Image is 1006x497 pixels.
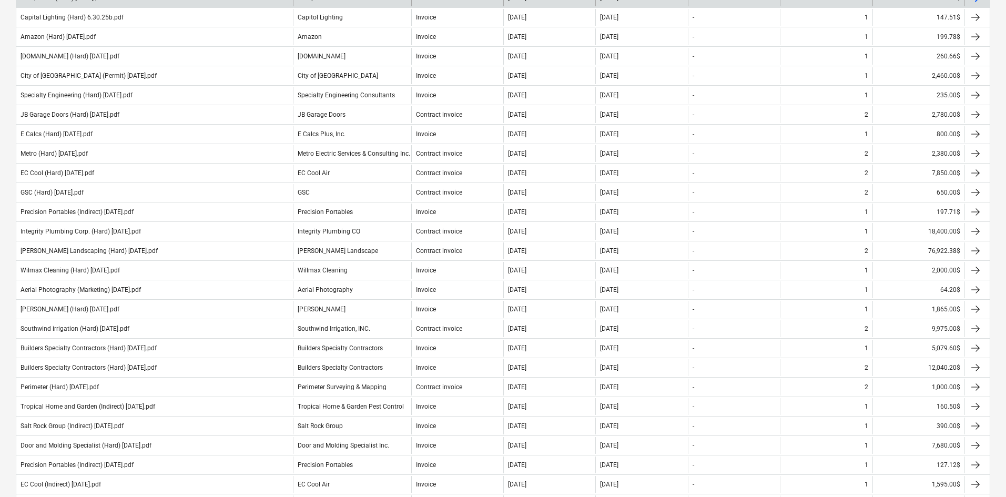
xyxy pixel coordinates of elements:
div: [DATE] [508,130,526,138]
div: [DATE] [508,189,526,196]
div: 1 [865,344,868,352]
div: 12,040.20$ [872,359,964,376]
div: 76,922.38$ [872,242,964,259]
div: 1,000.00$ [872,379,964,395]
div: 235.00$ [872,87,964,104]
div: Door and Molding Specialist Inc. [298,442,389,449]
div: Invoice [416,130,436,138]
div: 1 [865,461,868,469]
div: Southwind Irrigation, INC. [298,325,370,332]
div: Contract invoice [416,189,462,196]
div: Contract invoice [416,228,462,235]
div: 7,850.00$ [872,165,964,181]
div: [PERSON_NAME] Landscaping (Hard) [DATE].pdf [21,247,158,255]
div: [DATE] [508,228,526,235]
div: Amazon (Hard) [DATE].pdf [21,33,96,40]
div: [DATE] [600,189,618,196]
div: [DATE] [600,33,618,40]
div: Willmax Cleaning [298,267,348,274]
div: [DATE] [600,92,618,99]
div: 5,079.60$ [872,340,964,357]
div: 2,780.00$ [872,106,964,123]
div: - [693,14,694,21]
div: - [693,325,694,332]
div: 1 [865,130,868,138]
div: - [693,481,694,488]
div: Aerial Photography [298,286,353,293]
div: - [693,92,694,99]
div: [DATE] [600,442,618,449]
div: City of [GEOGRAPHIC_DATA] (Permit) [DATE].pdf [21,72,157,79]
div: - [693,267,694,274]
div: Precision Portables (Indirect) [DATE].pdf [21,208,134,216]
div: [DATE] [508,442,526,449]
div: [DATE] [600,247,618,255]
div: 147.51$ [872,9,964,26]
div: EC Cool (Hard) [DATE].pdf [21,169,94,177]
div: Perimeter Surveying & Mapping [298,383,387,391]
div: 1 [865,14,868,21]
div: Precision Portables (Indirect) [DATE].pdf [21,461,134,469]
div: Specialty Engineering Consultants [298,92,395,99]
div: 1 [865,481,868,488]
div: [DATE] [600,267,618,274]
div: 1 [865,33,868,40]
div: 1 [865,53,868,60]
div: 2,380.00$ [872,145,964,162]
div: E Calcs Plus, Inc. [298,130,346,138]
div: 199.78$ [872,28,964,45]
div: 650.00$ [872,184,964,201]
div: 260.66$ [872,48,964,65]
div: Perimeter (Hard) [DATE].pdf [21,383,99,391]
div: Invoice [416,403,436,410]
div: Specialty Engineering (Hard) [DATE].pdf [21,92,133,99]
div: [PERSON_NAME] [298,306,346,313]
div: Tropical Home and Garden (Indirect) [DATE].pdf [21,403,155,410]
div: [DATE] [508,53,526,60]
div: EC Cool Air [298,169,330,177]
div: 7,680.00$ [872,437,964,454]
div: 2 [865,111,868,118]
div: Contract invoice [416,111,462,118]
div: Invoice [416,364,436,371]
div: [DATE] [508,111,526,118]
div: Contract invoice [416,325,462,332]
div: GSC [298,189,310,196]
div: 2 [865,383,868,391]
div: [DATE] [600,208,618,216]
div: [DOMAIN_NAME] (Hard) [DATE].pdf [21,53,119,60]
div: Invoice [416,14,436,21]
div: [DATE] [600,403,618,410]
div: Southwind irrigation (Hard) [DATE].pdf [21,325,129,332]
div: GSC (Hard) [DATE].pdf [21,189,84,196]
div: Invoice [416,344,436,352]
div: Contract invoice [416,247,462,255]
div: Contract invoice [416,150,462,157]
div: E Calcs (Hard) [DATE].pdf [21,130,93,138]
div: [DATE] [508,208,526,216]
div: - [693,150,694,157]
div: Salt Rock Group (Indirect) [DATE].pdf [21,422,124,430]
div: - [693,461,694,469]
div: City of [GEOGRAPHIC_DATA] [298,72,378,79]
div: 2 [865,169,868,177]
div: Contract invoice [416,169,462,177]
div: 1,865.00$ [872,301,964,318]
div: 800.00$ [872,126,964,143]
div: 1 [865,306,868,313]
div: - [693,364,694,371]
div: [DATE] [600,111,618,118]
div: Amazon [298,33,322,40]
div: [DATE] [508,247,526,255]
div: Integrity Plumbing Corp. (Hard) [DATE].pdf [21,228,141,235]
div: Invoice [416,33,436,40]
div: [DATE] [508,403,526,410]
div: [DATE] [508,169,526,177]
div: - [693,130,694,138]
div: 64.20$ [872,281,964,298]
div: 1 [865,72,868,79]
div: 1 [865,92,868,99]
div: - [693,111,694,118]
div: - [693,247,694,255]
div: [DATE] [508,267,526,274]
